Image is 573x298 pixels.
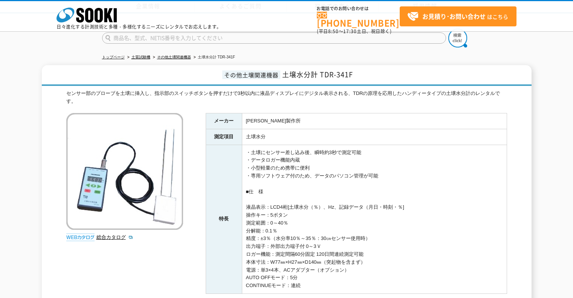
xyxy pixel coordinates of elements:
a: 総合カタログ [96,234,133,240]
span: その他土壌関連機器 [222,70,280,79]
strong: お見積り･お問い合わせ [422,12,486,21]
span: はこちら [407,11,508,22]
p: 日々進化する計測技術と多種・多様化するニーズにレンタルでお応えします。 [57,24,222,29]
th: 特長 [206,145,242,293]
span: 土壌水分計 TDR-341F [282,69,353,79]
th: 測定項目 [206,129,242,145]
a: 土質試験機 [131,55,150,59]
span: お電話でのお問い合わせは [317,6,400,11]
span: (平日 ～ 土日、祝日除く) [317,28,391,35]
td: ・土壌にセンサー差し込み後、瞬時約3秒で測定可能 ・データロガー機能内蔵 ・小型軽量のため携帯に便利 ・専用ソフトウェア付のため、データのパソコン管理が可能 ■仕 様 液晶表示：LCD4桁[土壌... [242,145,507,293]
img: 土壌水分計 TDR-341F [66,113,183,230]
td: [PERSON_NAME]製作所 [242,113,507,129]
li: 土壌水分計 TDR-341F [192,53,235,61]
div: センサー部のプローブを土壌に挿入し、指示部のスイッチボタンを押すだけで3秒以内に液晶ディスプレイにデジタル表示される、TDRの原理を応用したハンディータイプの土壌水分計のレンタルです。 [66,90,507,105]
input: 商品名、型式、NETIS番号を入力してください [102,32,446,44]
a: その他土壌関連機器 [157,55,191,59]
td: 土壌水分 [242,129,507,145]
th: メーカー [206,113,242,129]
a: お見積り･お問い合わせはこちら [400,6,516,26]
img: webカタログ [66,234,95,241]
span: 17:30 [343,28,357,35]
span: 8:50 [328,28,339,35]
a: トップページ [102,55,125,59]
img: btn_search.png [448,29,467,47]
a: [PHONE_NUMBER] [317,12,400,27]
